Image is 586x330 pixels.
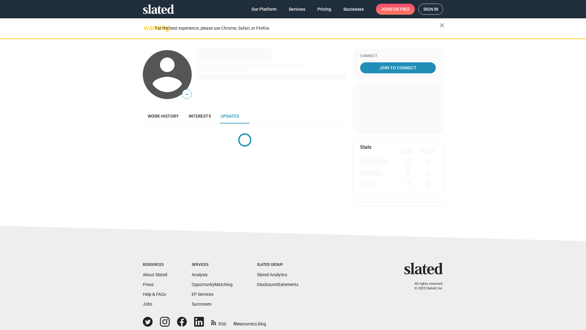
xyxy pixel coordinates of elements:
span: Sign in [423,4,438,14]
span: Successes [343,4,364,15]
div: Resources [143,262,167,267]
a: Analysis [192,272,208,277]
a: Successes [192,302,212,306]
span: — [182,90,191,98]
span: Services [289,4,305,15]
a: DisclosureStatements [257,282,298,287]
a: filmonomics blog [233,316,266,327]
a: Pricing [313,4,336,15]
a: Updates [216,109,244,123]
div: For the best experience, please use Chrome, Safari, or Firefox. [155,24,440,32]
span: Work history [148,114,179,119]
div: Connect [360,54,436,59]
a: Work history [143,109,184,123]
a: EP Services [192,292,213,297]
mat-icon: close [438,22,446,29]
a: Successes [338,4,369,15]
p: All rights reserved. © 2025 Slated, Inc. [408,282,443,291]
span: for free [391,4,410,15]
span: Join [381,4,410,15]
a: RSS [211,317,226,327]
a: OpportunityMatching [192,282,233,287]
span: Join To Connect [361,62,435,73]
a: Joinfor free [376,4,415,15]
div: Slated Group [257,262,298,267]
span: Our Platform [251,4,277,15]
a: Join To Connect [360,62,436,73]
span: Interests [189,114,211,119]
mat-icon: warning [143,24,151,31]
a: Sign in [418,4,443,15]
div: Services [192,262,233,267]
a: Jobs [143,302,152,306]
a: Press [143,282,154,287]
a: About Slated [143,272,167,277]
span: Pricing [317,4,331,15]
a: Our Platform [247,4,281,15]
a: Services [284,4,310,15]
a: Slated Analytics [257,272,287,277]
a: Interests [184,109,216,123]
span: Updates [221,114,239,119]
span: film [233,321,241,326]
a: Help & FAQs [143,292,166,297]
mat-card-title: Stats [360,144,371,150]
